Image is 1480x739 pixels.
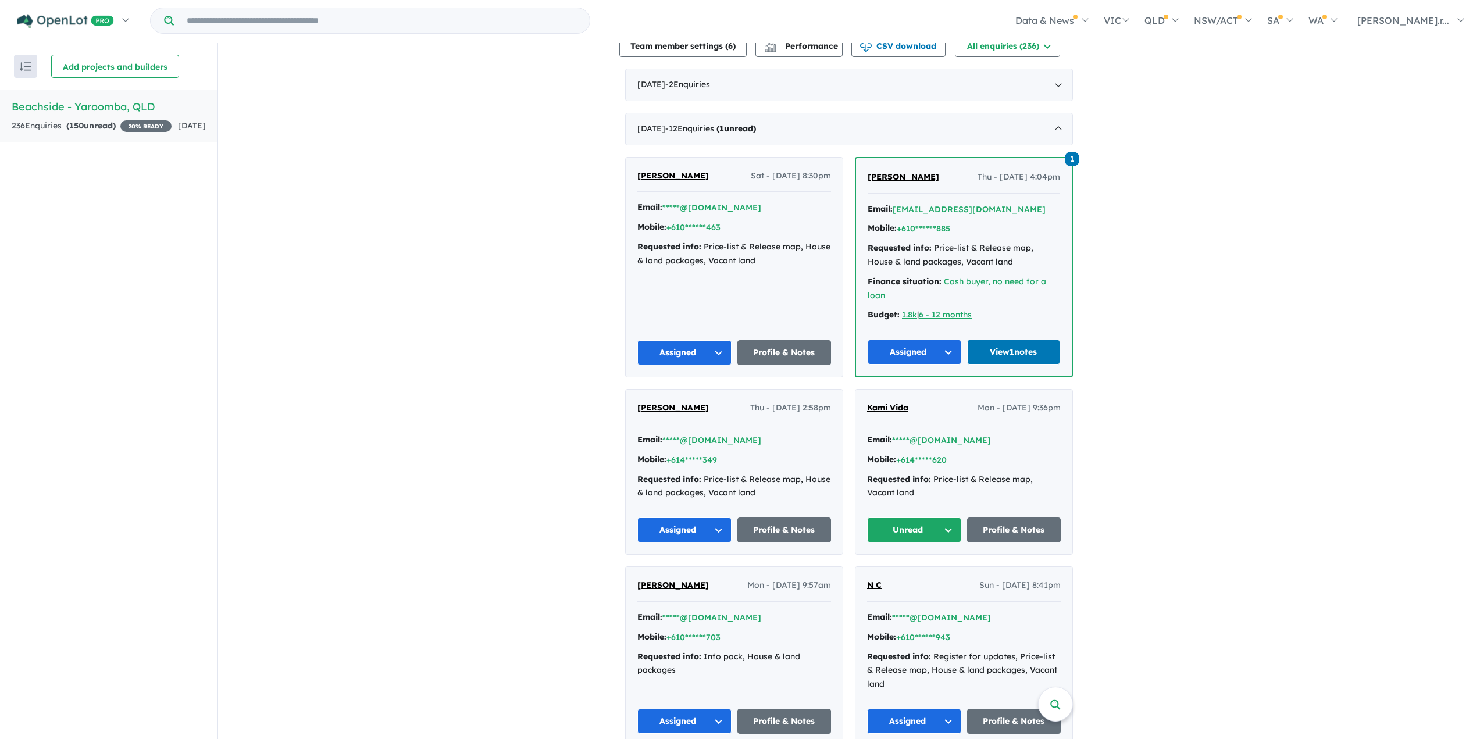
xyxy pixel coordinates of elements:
[637,454,666,465] strong: Mobile:
[637,170,709,181] span: [PERSON_NAME]
[867,454,896,465] strong: Mobile:
[919,309,972,320] a: 6 - 12 months
[665,79,710,90] span: - 2 Enquir ies
[955,34,1060,57] button: All enquiries (236)
[637,340,732,365] button: Assigned
[120,120,172,132] span: 20 % READY
[766,41,838,51] span: Performance
[765,44,776,52] img: bar-chart.svg
[12,119,172,133] div: 236 Enquir ies
[665,123,756,134] span: - 12 Enquir ies
[893,204,1046,216] button: [EMAIL_ADDRESS][DOMAIN_NAME]
[12,99,206,115] h5: Beachside - Yaroomba , QLD
[637,517,732,542] button: Assigned
[867,709,961,734] button: Assigned
[868,309,900,320] strong: Budget:
[867,631,896,642] strong: Mobile:
[637,612,662,622] strong: Email:
[1357,15,1449,26] span: [PERSON_NAME].r...
[176,8,587,33] input: Try estate name, suburb, builder or developer
[860,41,872,52] img: download icon
[637,240,831,268] div: Price-list & Release map, House & land packages, Vacant land
[868,172,939,182] span: [PERSON_NAME]
[868,170,939,184] a: [PERSON_NAME]
[747,579,831,592] span: Mon - [DATE] 9:57am
[637,402,709,413] span: [PERSON_NAME]
[750,401,831,415] span: Thu - [DATE] 2:58pm
[637,241,701,252] strong: Requested info:
[178,120,206,131] span: [DATE]
[751,169,831,183] span: Sat - [DATE] 8:30pm
[69,120,84,131] span: 150
[1065,151,1079,166] a: 1
[868,241,1060,269] div: Price-list & Release map, House & land packages, Vacant land
[967,709,1061,734] a: Profile & Notes
[902,309,917,320] a: 1.8k
[867,650,1061,691] div: Register for updates, Price-list & Release map, House & land packages, Vacant land
[51,55,179,78] button: Add projects and builders
[868,276,942,287] strong: Finance situation:
[17,14,114,28] img: Openlot PRO Logo White
[755,34,843,57] button: Performance
[637,579,709,592] a: [PERSON_NAME]
[719,123,724,134] span: 1
[728,41,733,51] span: 6
[868,204,893,214] strong: Email:
[867,401,908,415] a: Kami Vida
[637,709,732,734] button: Assigned
[716,123,756,134] strong: ( unread)
[867,651,931,662] strong: Requested info:
[867,434,892,445] strong: Email:
[637,580,709,590] span: [PERSON_NAME]
[637,169,709,183] a: [PERSON_NAME]
[851,34,946,57] button: CSV download
[637,202,662,212] strong: Email:
[737,517,832,542] a: Profile & Notes
[979,579,1061,592] span: Sun - [DATE] 8:41pm
[867,474,931,484] strong: Requested info:
[868,340,961,365] button: Assigned
[619,34,747,57] button: Team member settings (6)
[978,401,1061,415] span: Mon - [DATE] 9:36pm
[867,612,892,622] strong: Email:
[637,631,666,642] strong: Mobile:
[867,473,1061,501] div: Price-list & Release map, Vacant land
[868,276,1046,301] a: Cash buyer, no need for a loan
[625,113,1073,145] div: [DATE]
[637,474,701,484] strong: Requested info:
[868,242,932,253] strong: Requested info:
[637,650,831,678] div: Info pack, House & land packages
[867,579,882,592] a: N C
[967,517,1061,542] a: Profile & Notes
[637,401,709,415] a: [PERSON_NAME]
[867,517,961,542] button: Unread
[978,170,1060,184] span: Thu - [DATE] 4:04pm
[737,709,832,734] a: Profile & Notes
[867,402,908,413] span: Kami Vida
[868,308,1060,322] div: |
[637,473,831,501] div: Price-list & Release map, House & land packages, Vacant land
[967,340,1061,365] a: View1notes
[637,222,666,232] strong: Mobile:
[20,62,31,71] img: sort.svg
[867,580,882,590] span: N C
[637,434,662,445] strong: Email:
[737,340,832,365] a: Profile & Notes
[66,120,116,131] strong: ( unread)
[868,223,897,233] strong: Mobile:
[1065,152,1079,166] span: 1
[625,69,1073,101] div: [DATE]
[637,651,701,662] strong: Requested info:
